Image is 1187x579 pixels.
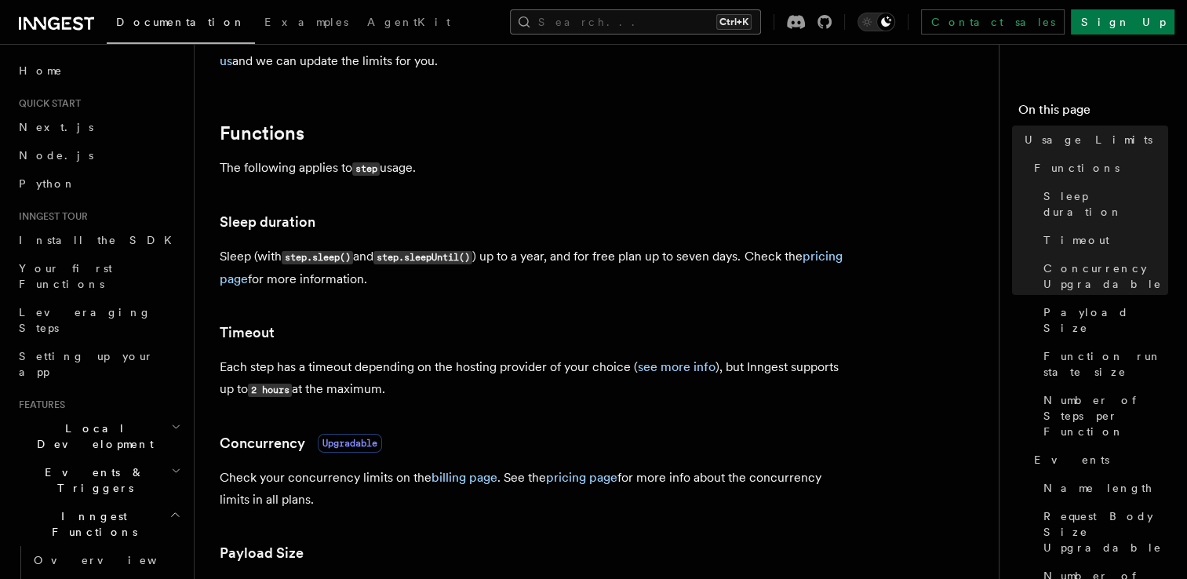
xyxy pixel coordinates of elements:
a: Sign Up [1071,9,1174,35]
span: Local Development [13,421,171,452]
code: step.sleepUntil() [373,251,472,264]
a: Number of Steps per Function [1037,386,1168,446]
a: Contact sales [921,9,1065,35]
a: billing page [431,470,497,485]
span: Install the SDK [19,234,181,246]
span: Sleep duration [1043,188,1168,220]
button: Inngest Functions [13,502,184,546]
a: Install the SDK [13,226,184,254]
span: Inngest tour [13,210,88,223]
a: Overview [27,546,184,574]
span: Events & Triggers [13,464,171,496]
span: Your first Functions [19,262,112,290]
span: Overview [34,554,195,566]
kbd: Ctrl+K [716,14,752,30]
span: Concurrency Upgradable [1043,260,1168,292]
span: Timeout [1043,232,1109,248]
span: Examples [264,16,348,28]
button: Search...Ctrl+K [510,9,761,35]
a: Functions [1028,154,1168,182]
span: Home [19,63,63,78]
span: Quick start [13,97,81,110]
span: Request Body Size Upgradable [1043,508,1168,555]
a: ConcurrencyUpgradable [220,432,382,454]
a: Setting up your app [13,342,184,386]
a: Usage Limits [1018,126,1168,154]
a: Events [1028,446,1168,474]
code: step [352,162,380,176]
a: Functions [220,122,304,144]
p: The following applies to usage. [220,157,847,180]
a: Examples [255,5,358,42]
a: Sleep duration [1037,182,1168,226]
span: Functions [1034,160,1120,176]
a: Concurrency Upgradable [1037,254,1168,298]
a: Documentation [107,5,255,44]
a: Your first Functions [13,254,184,298]
p: Sleep (with and ) up to a year, and for free plan up to seven days. Check the for more information. [220,246,847,290]
span: Next.js [19,121,93,133]
span: Function run state size [1043,348,1168,380]
span: Number of Steps per Function [1043,392,1168,439]
a: Next.js [13,113,184,141]
p: Some of these limits are customizable, so if you need more than what the current limits provide, ... [220,28,847,72]
a: Payload Size [220,542,304,564]
a: Function run state size [1037,342,1168,386]
code: step.sleep() [282,251,353,264]
span: Node.js [19,149,93,162]
span: Upgradable [318,434,382,453]
a: AgentKit [358,5,460,42]
a: Leveraging Steps [13,298,184,342]
a: see more info [638,359,715,374]
button: Toggle dark mode [857,13,895,31]
a: Timeout [220,322,275,344]
button: Events & Triggers [13,458,184,502]
span: Features [13,399,65,411]
a: Name length [1037,474,1168,502]
a: Python [13,169,184,198]
span: Inngest Functions [13,508,169,540]
p: Check your concurrency limits on the . See the for more info about the concurrency limits in all ... [220,467,847,511]
span: Usage Limits [1025,132,1152,147]
span: AgentKit [367,16,450,28]
a: Node.js [13,141,184,169]
span: Python [19,177,76,190]
code: 2 hours [248,384,292,397]
button: Local Development [13,414,184,458]
a: pricing page [546,470,617,485]
span: Documentation [116,16,246,28]
a: Home [13,56,184,85]
span: Setting up your app [19,350,154,378]
h4: On this page [1018,100,1168,126]
span: Leveraging Steps [19,306,151,334]
a: Timeout [1037,226,1168,254]
span: Name length [1043,480,1153,496]
a: Payload Size [1037,298,1168,342]
a: Request Body Size Upgradable [1037,502,1168,562]
a: Sleep duration [220,211,315,233]
p: Each step has a timeout depending on the hosting provider of your choice ( ), but Inngest support... [220,356,847,401]
span: Payload Size [1043,304,1168,336]
span: Events [1034,452,1109,468]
